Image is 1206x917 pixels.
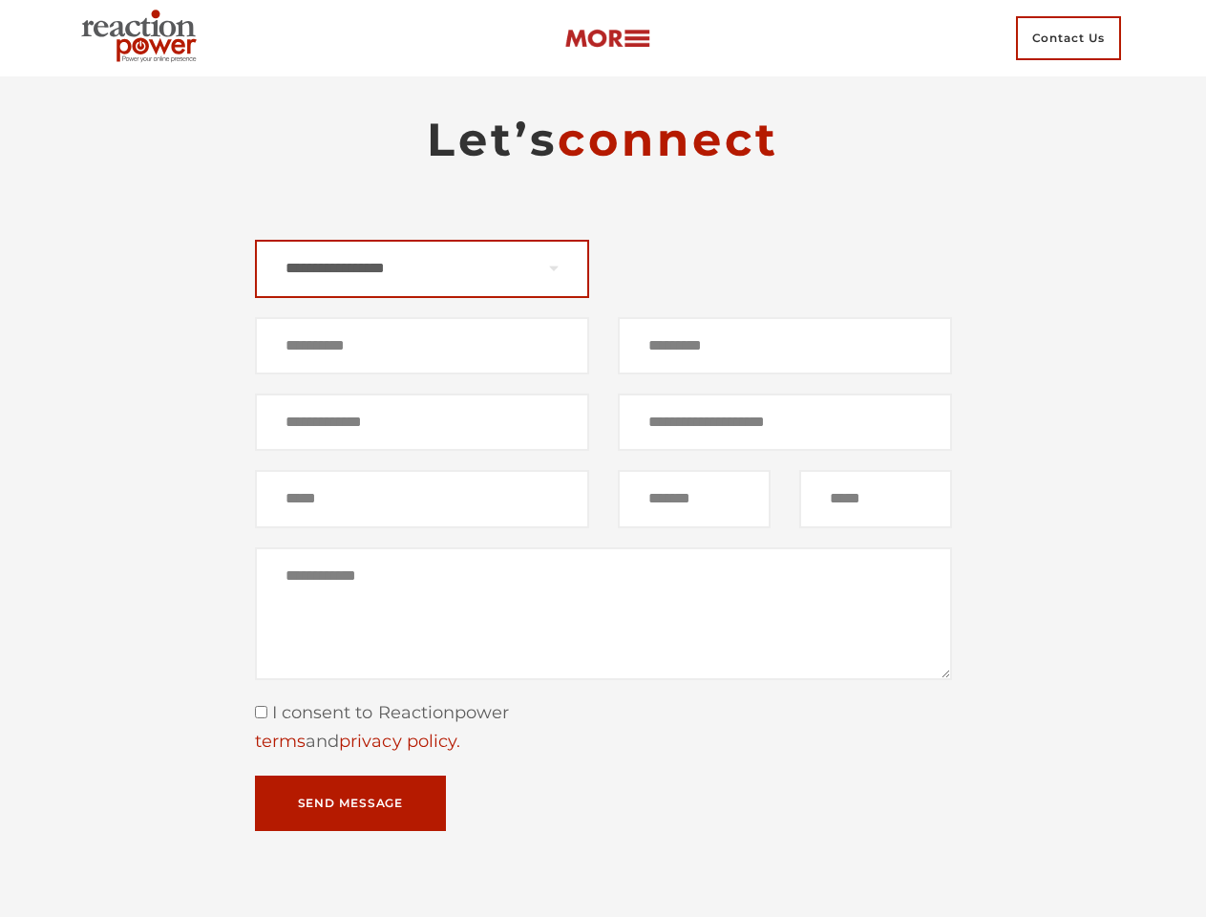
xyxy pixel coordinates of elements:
[255,240,952,831] form: Contact form
[298,798,404,809] span: Send Message
[1016,16,1121,60] span: Contact Us
[564,28,650,50] img: more-btn.png
[558,112,779,167] span: connect
[339,731,460,752] a: privacy policy.
[255,776,447,831] button: Send Message
[74,4,212,73] img: Executive Branding | Personal Branding Agency
[255,728,952,757] div: and
[255,731,306,752] a: terms
[255,111,952,168] h2: Let’s
[267,702,510,723] span: I consent to Reactionpower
